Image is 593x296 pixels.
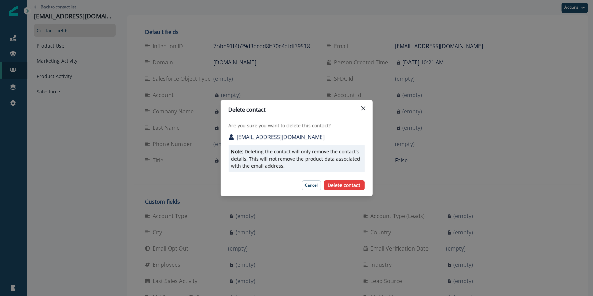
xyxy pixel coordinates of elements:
button: Delete contact [324,180,365,190]
p: Delete contact [229,106,266,114]
p: Cancel [305,183,318,188]
button: Close [358,103,369,114]
p: Delete contact [328,183,361,188]
p: Are you sure you want to delete this contact? [229,122,365,129]
p: [EMAIL_ADDRESS][DOMAIN_NAME] [237,133,325,141]
span: Deleting the contact will only remove the contact's details. This will not remove the product dat... [231,148,361,169]
p: Note: [231,148,361,169]
button: Cancel [302,180,321,190]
